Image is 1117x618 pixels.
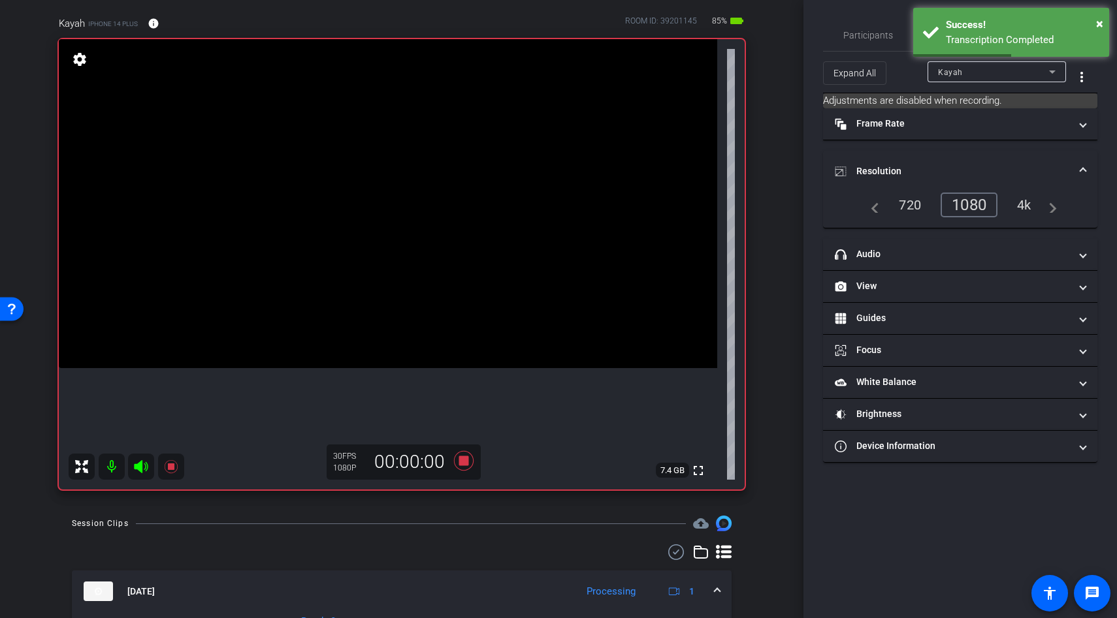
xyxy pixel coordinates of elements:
mat-icon: accessibility [1042,585,1058,601]
mat-panel-title: Audio [835,247,1070,261]
mat-expansion-panel-header: Resolution [823,151,1097,193]
div: 00:00:00 [366,451,453,473]
mat-icon: battery_std [729,13,745,29]
mat-expansion-panel-header: Focus [823,335,1097,366]
mat-icon: cloud_upload [693,516,709,531]
mat-panel-title: Brightness [835,407,1070,421]
mat-expansion-panel-header: Audio [823,239,1097,270]
button: Expand All [823,61,886,85]
mat-expansion-panel-header: View [823,271,1097,302]
mat-panel-title: View [835,279,1070,293]
span: × [1096,16,1103,31]
div: 1080P [333,463,366,473]
div: Processing [580,584,642,599]
mat-icon: more_vert [1074,69,1090,85]
div: Transcription Completed [946,33,1099,48]
mat-panel-title: Focus [835,343,1070,357]
mat-icon: info [148,18,159,29]
div: Success! [946,18,1099,33]
mat-icon: navigate_before [864,197,879,213]
div: Resolution [823,193,1097,228]
mat-expansion-panel-header: thumb-nail[DATE]Processing1 [72,570,732,612]
mat-panel-title: White Balance [835,375,1070,389]
mat-panel-title: Frame Rate [835,117,1070,131]
mat-panel-title: Device Information [835,439,1070,453]
mat-expansion-panel-header: Brightness [823,399,1097,430]
span: Destinations for your clips [693,516,709,531]
mat-icon: navigate_next [1041,197,1057,213]
div: ROOM ID: 39201145 [625,15,697,34]
span: Kayah [59,16,85,31]
mat-icon: settings [71,52,89,67]
span: FPS [342,452,356,461]
mat-expansion-panel-header: Frame Rate [823,108,1097,140]
button: Close [1096,14,1103,33]
div: Session Clips [72,517,129,530]
mat-expansion-panel-header: Device Information [823,431,1097,462]
span: iPhone 14 Plus [88,19,138,29]
span: Participants [843,31,893,40]
span: 1 [689,585,694,598]
span: 7.4 GB [656,463,689,478]
div: 30 [333,451,366,461]
span: 85% [710,10,729,31]
mat-expansion-panel-header: White Balance [823,367,1097,398]
button: More Options for Adjustments Panel [1066,61,1097,93]
mat-card: Adjustments are disabled when recording. [823,93,1097,108]
mat-panel-title: Resolution [835,164,1070,178]
span: Expand All [834,61,876,85]
img: Session clips [716,516,732,531]
mat-expansion-panel-header: Guides [823,303,1097,334]
mat-panel-title: Guides [835,311,1070,325]
img: thumb-nail [84,581,113,601]
mat-icon: fullscreen [690,463,706,478]
mat-icon: message [1084,585,1100,601]
span: Kayah [938,68,963,77]
span: [DATE] [127,585,155,598]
